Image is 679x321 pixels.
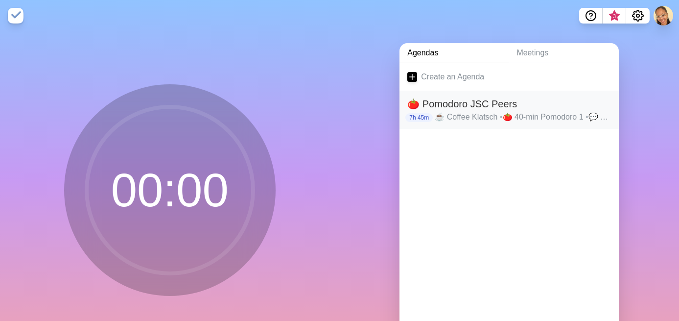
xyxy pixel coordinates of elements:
[610,12,618,20] span: 3
[399,63,619,91] a: Create an Agenda
[8,8,23,24] img: timeblocks logo
[509,43,619,63] a: Meetings
[435,111,611,123] p: ☕️ Coffee Klatsch 🍅 40-min Pomodoro 1 💬 5-min Break 1 🍅 25-min Pomodoro 2 💬 5-min Break 2 🍅 25-mi...
[407,97,611,111] h2: 🍅 Pomodoro JSC Peers
[579,8,603,24] button: Help
[603,8,626,24] button: What’s new
[626,8,650,24] button: Settings
[399,43,509,63] a: Agendas
[500,113,503,121] span: •
[585,113,588,121] span: •
[405,113,433,122] p: 7h 45m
